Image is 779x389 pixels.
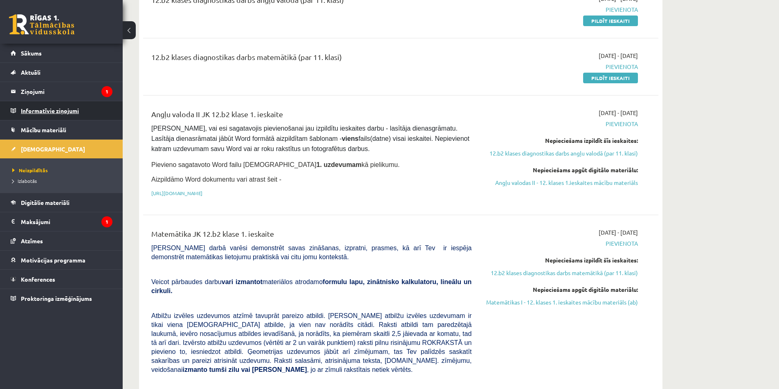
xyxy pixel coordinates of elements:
span: [DATE] - [DATE] [599,109,638,117]
span: Motivācijas programma [21,256,85,264]
a: Mācību materiāli [11,120,112,139]
a: Informatīvie ziņojumi [11,101,112,120]
a: Aktuāli [11,63,112,82]
div: Nepieciešams izpildīt šīs ieskaites: [484,256,638,265]
strong: viens [342,135,359,142]
a: [DEMOGRAPHIC_DATA] [11,140,112,158]
a: 12.b2 klases diagnostikas darbs matemātikā (par 11. klasi) [484,269,638,277]
i: 1 [101,216,112,227]
span: [PERSON_NAME] darbā varēsi demonstrēt savas zināšanas, izpratni, prasmes, kā arī Tev ir iespēja d... [151,245,471,260]
a: Sākums [11,44,112,62]
span: Atbilžu izvēles uzdevumos atzīmē tavuprāt pareizo atbildi. [PERSON_NAME] atbilžu izvēles uzdevuma... [151,312,471,373]
a: Atzīmes [11,231,112,250]
a: [URL][DOMAIN_NAME] [151,190,202,196]
span: Veicot pārbaudes darbu materiālos atrodamo [151,278,471,294]
span: [DATE] - [DATE] [599,51,638,60]
span: Pievieno sagatavoto Word failu [DEMOGRAPHIC_DATA] kā pielikumu. [151,161,400,168]
span: Pievienota [484,62,638,71]
div: Nepieciešams izpildīt šīs ieskaites: [484,136,638,145]
span: [DEMOGRAPHIC_DATA] [21,145,85,153]
span: Neizpildītās [12,167,48,173]
a: Rīgas 1. Tālmācības vidusskola [9,14,74,35]
span: Pievienota [484,239,638,248]
div: Nepieciešams apgūt digitālo materiālu: [484,166,638,174]
a: Ziņojumi1 [11,82,112,101]
b: vari izmantot [222,278,263,285]
legend: Ziņojumi [21,82,112,101]
span: Proktoringa izmēģinājums [21,295,92,302]
span: [DATE] - [DATE] [599,228,638,237]
a: Angļu valodas II - 12. klases 1.ieskaites mācību materiāls [484,178,638,187]
span: Digitālie materiāli [21,199,70,206]
b: izmanto [183,366,207,373]
span: Izlabotās [12,178,37,184]
span: Mācību materiāli [21,126,66,133]
div: 12.b2 klases diagnostikas darbs matemātikā (par 11. klasi) [151,51,471,67]
span: Pievienota [484,120,638,128]
span: [PERSON_NAME], vai esi sagatavojis pievienošanai jau izpildītu ieskaites darbu - lasītāja dienasg... [151,125,471,152]
a: Proktoringa izmēģinājums [11,289,112,308]
legend: Maksājumi [21,212,112,231]
div: Nepieciešams apgūt digitālo materiālu: [484,285,638,294]
a: Pildīt ieskaiti [583,73,638,83]
span: Pievienota [484,5,638,14]
a: Izlabotās [12,177,114,184]
i: 1 [101,86,112,97]
div: Angļu valoda II JK 12.b2 klase 1. ieskaite [151,109,471,124]
a: Digitālie materiāli [11,193,112,212]
span: Sākums [21,49,42,57]
span: Konferences [21,276,55,283]
strong: 1. uzdevumam [317,161,361,168]
a: Motivācijas programma [11,251,112,269]
a: Neizpildītās [12,167,114,174]
legend: Informatīvie ziņojumi [21,101,112,120]
a: 12.b2 klases diagnostikas darbs angļu valodā (par 11. klasi) [484,149,638,158]
span: Aktuāli [21,69,40,76]
b: formulu lapu, zinātnisko kalkulatoru, lineālu un cirkuli. [151,278,471,294]
a: Pildīt ieskaiti [583,16,638,26]
b: tumši zilu vai [PERSON_NAME] [209,366,307,373]
span: Atzīmes [21,237,43,245]
a: Matemātikas I - 12. klases 1. ieskaites mācību materiāls (ab) [484,298,638,307]
span: Aizpildāmo Word dokumentu vari atrast šeit - [151,176,281,183]
a: Maksājumi1 [11,212,112,231]
div: Matemātika JK 12.b2 klase 1. ieskaite [151,228,471,243]
a: Konferences [11,270,112,289]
